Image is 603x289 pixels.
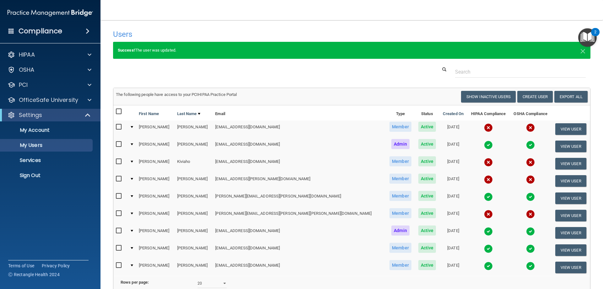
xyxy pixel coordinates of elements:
[578,28,597,47] button: Open Resource Center, 2 new notifications
[418,156,436,166] span: Active
[389,174,411,184] span: Member
[526,175,535,184] img: cross.ca9f0e7f.svg
[136,190,175,207] td: [PERSON_NAME]
[213,207,386,224] td: [PERSON_NAME][EMAIL_ADDRESS][PERSON_NAME][PERSON_NAME][DOMAIN_NAME]
[389,243,411,253] span: Member
[526,210,535,219] img: cross.ca9f0e7f.svg
[139,110,159,118] a: First Name
[213,172,386,190] td: [EMAIL_ADDRESS][PERSON_NAME][DOMAIN_NAME]
[555,158,586,170] button: View User
[484,244,493,253] img: tick.e7d51cea.svg
[4,127,90,133] p: My Account
[175,190,213,207] td: [PERSON_NAME]
[455,66,586,78] input: Search
[439,155,467,172] td: [DATE]
[418,225,436,236] span: Active
[418,208,436,218] span: Active
[8,263,34,269] a: Terms of Use
[484,192,493,201] img: tick.e7d51cea.svg
[418,122,436,132] span: Active
[121,280,149,285] b: Rows per page:
[175,207,213,224] td: [PERSON_NAME]
[510,105,551,120] th: OSHA Compliance
[526,158,535,167] img: cross.ca9f0e7f.svg
[213,190,386,207] td: [PERSON_NAME][EMAIL_ADDRESS][PERSON_NAME][DOMAIN_NAME]
[443,110,464,118] a: Created On
[418,174,436,184] span: Active
[555,227,586,239] button: View User
[8,271,60,278] span: Ⓒ Rectangle Health 2024
[118,48,135,53] strong: Success!
[439,207,467,224] td: [DATE]
[484,123,493,132] img: cross.ca9f0e7f.svg
[136,259,175,276] td: [PERSON_NAME]
[8,51,91,58] a: HIPAA
[177,110,200,118] a: Last Name
[136,207,175,224] td: [PERSON_NAME]
[484,141,493,149] img: tick.e7d51cea.svg
[19,66,35,74] p: OSHA
[136,155,175,172] td: [PERSON_NAME]
[439,172,467,190] td: [DATE]
[136,172,175,190] td: [PERSON_NAME]
[175,259,213,276] td: [PERSON_NAME]
[439,120,467,138] td: [DATE]
[19,81,28,89] p: PCI
[136,242,175,259] td: [PERSON_NAME]
[19,111,42,119] p: Settings
[439,190,467,207] td: [DATE]
[484,210,493,219] img: cross.ca9f0e7f.svg
[418,191,436,201] span: Active
[555,210,586,221] button: View User
[467,105,510,120] th: HIPAA Compliance
[555,192,586,204] button: View User
[415,105,439,120] th: Status
[116,92,237,97] span: The following people have access to your PCIHIPAA Practice Portal
[418,243,436,253] span: Active
[42,263,70,269] a: Privacy Policy
[113,30,388,38] h4: Users
[175,172,213,190] td: [PERSON_NAME]
[580,44,586,57] span: ×
[484,175,493,184] img: cross.ca9f0e7f.svg
[555,123,586,135] button: View User
[439,138,467,155] td: [DATE]
[386,105,415,120] th: Type
[389,260,411,270] span: Member
[175,242,213,259] td: [PERSON_NAME]
[484,227,493,236] img: tick.e7d51cea.svg
[213,105,386,120] th: Email
[484,262,493,270] img: tick.e7d51cea.svg
[594,32,596,40] div: 2
[389,191,411,201] span: Member
[389,122,411,132] span: Member
[213,259,386,276] td: [EMAIL_ADDRESS][DOMAIN_NAME]
[526,141,535,149] img: tick.e7d51cea.svg
[175,155,213,172] td: Kiviaho
[4,142,90,148] p: My Users
[4,172,90,179] p: Sign Out
[526,227,535,236] img: tick.e7d51cea.svg
[175,120,213,138] td: [PERSON_NAME]
[439,224,467,242] td: [DATE]
[19,96,78,104] p: OfficeSafe University
[389,208,411,218] span: Member
[136,224,175,242] td: [PERSON_NAME]
[8,111,91,119] a: Settings
[175,138,213,155] td: [PERSON_NAME]
[213,224,386,242] td: [EMAIL_ADDRESS][DOMAIN_NAME]
[580,47,586,54] button: Close
[389,156,411,166] span: Member
[555,175,586,187] button: View User
[19,27,62,36] h4: Compliance
[391,139,410,149] span: Admin
[526,123,535,132] img: cross.ca9f0e7f.svg
[136,138,175,155] td: [PERSON_NAME]
[554,91,588,103] a: Export All
[213,138,386,155] td: [EMAIL_ADDRESS][DOMAIN_NAME]
[418,260,436,270] span: Active
[8,96,91,104] a: OfficeSafe University
[113,42,590,59] div: The user was updated.
[494,244,595,270] iframe: Drift Widget Chat Controller
[461,91,516,103] button: Show Inactive Users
